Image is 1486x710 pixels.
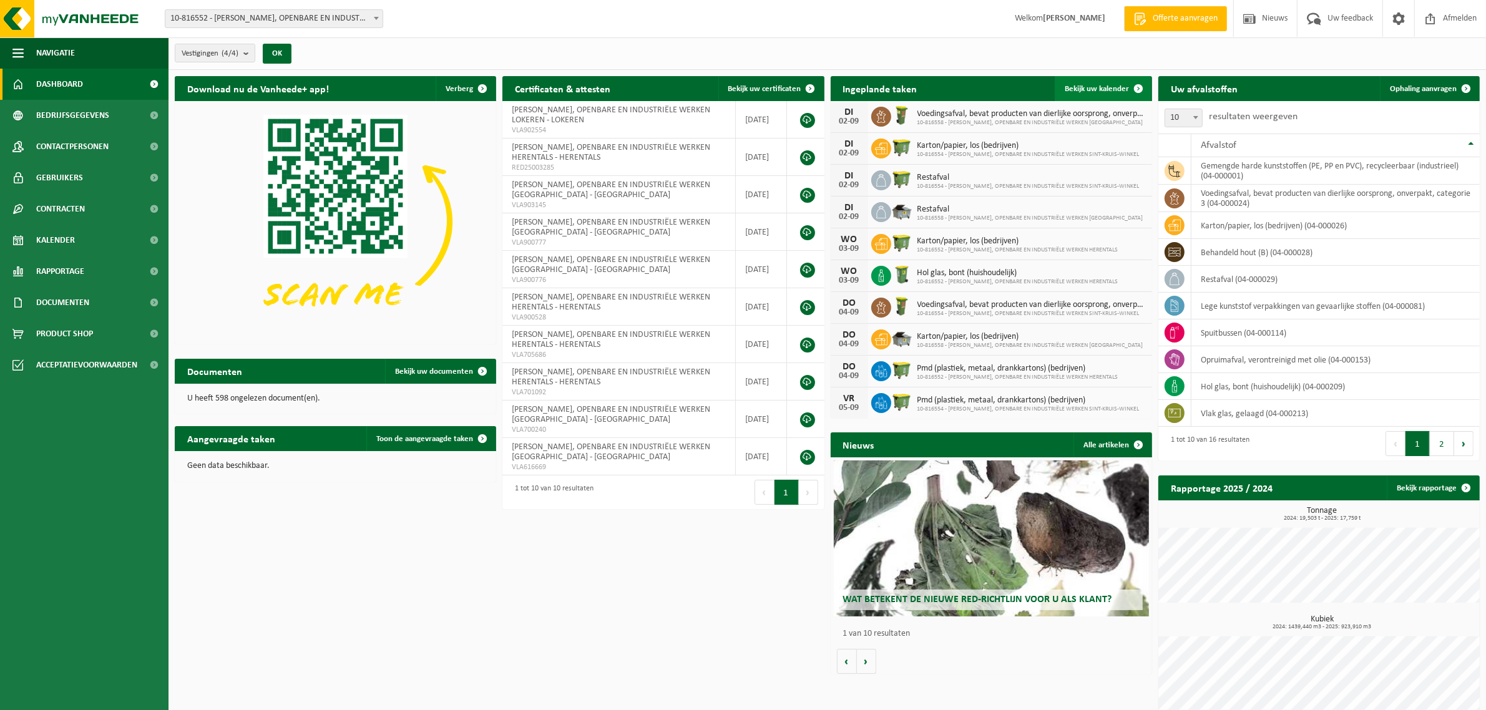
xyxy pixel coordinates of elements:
[165,9,383,28] span: 10-816552 - VICTOR PEETERS, OPENBARE EN INDUSTRIËLE WERKEN HERENTALS - HERENTALS
[917,374,1118,381] span: 10-816552 - [PERSON_NAME], OPENBARE EN INDUSTRIËLE WERKEN HERENTALS
[843,595,1112,605] span: Wat betekent de nieuwe RED-richtlijn voor u als klant?
[837,276,862,285] div: 03-09
[36,349,137,381] span: Acceptatievoorwaarden
[917,278,1118,286] span: 10-816552 - [PERSON_NAME], OPENBARE EN INDUSTRIËLE WERKEN HERENTALS
[837,404,862,412] div: 05-09
[175,426,288,450] h2: Aangevraagde taken
[175,359,255,383] h2: Documenten
[512,143,710,162] span: [PERSON_NAME], OPENBARE EN INDUSTRIËLE WERKEN HERENTALS - HERENTALS
[1191,212,1480,239] td: karton/papier, los (bedrijven) (04-000026)
[175,44,255,62] button: Vestigingen(4/4)
[917,173,1140,183] span: Restafval
[36,37,75,69] span: Navigatie
[1386,431,1405,456] button: Previous
[837,181,862,190] div: 02-09
[917,109,1146,119] span: Voedingsafval, bevat producten van dierlijke oorsprong, onverpakt, categorie 3
[187,462,484,470] p: Geen data beschikbaar.
[1405,431,1430,456] button: 1
[1191,373,1480,400] td: hol glas, bont (huishoudelijk) (04-000209)
[1191,239,1480,266] td: behandeld hout (B) (04-000028)
[385,359,495,384] a: Bekijk uw documenten
[917,246,1118,254] span: 10-816552 - [PERSON_NAME], OPENBARE EN INDUSTRIËLE WERKEN HERENTALS
[512,125,726,135] span: VLA902554
[1191,319,1480,346] td: spuitbussen (04-000114)
[1165,515,1480,522] span: 2024: 19,503 t - 2025: 17,759 t
[837,107,862,117] div: DI
[917,396,1140,406] span: Pmd (plastiek, metaal, drankkartons) (bedrijven)
[736,288,787,326] td: [DATE]
[736,438,787,475] td: [DATE]
[891,296,912,317] img: WB-0060-HPE-GN-50
[837,149,862,158] div: 02-09
[891,200,912,221] img: WB-5000-GAL-GY-01
[891,168,912,190] img: WB-1100-HPE-GN-50
[1201,140,1236,150] span: Afvalstof
[376,435,473,443] span: Toon de aangevraagde taken
[736,401,787,438] td: [DATE]
[512,255,710,275] span: [PERSON_NAME], OPENBARE EN INDUSTRIËLE WERKEN [GEOGRAPHIC_DATA] - [GEOGRAPHIC_DATA]
[1150,12,1221,25] span: Offerte aanvragen
[917,183,1140,190] span: 10-816554 - [PERSON_NAME], OPENBARE EN INDUSTRIËLE WERKEN SINT-KRUIS-WINKEL
[917,364,1118,374] span: Pmd (plastiek, metaal, drankkartons) (bedrijven)
[1387,475,1479,500] a: Bekijk rapportage
[917,215,1143,222] span: 10-816558 - [PERSON_NAME], OPENBARE EN INDUSTRIËLE WERKEN [GEOGRAPHIC_DATA]
[891,105,912,126] img: WB-0060-HPE-GN-50
[917,268,1118,278] span: Hol glas, bont (huishoudelijk)
[891,137,912,158] img: WB-1100-HPE-GN-50
[1165,507,1480,522] h3: Tonnage
[446,85,473,93] span: Verberg
[891,391,912,412] img: WB-1100-HPE-GN-50
[837,235,862,245] div: WO
[509,479,594,506] div: 1 tot 10 van 10 resultaten
[36,287,89,318] span: Documenten
[512,330,710,349] span: [PERSON_NAME], OPENBARE EN INDUSTRIËLE WERKEN HERENTALS - HERENTALS
[1124,6,1227,31] a: Offerte aanvragen
[36,256,84,287] span: Rapportage
[165,10,383,27] span: 10-816552 - VICTOR PEETERS, OPENBARE EN INDUSTRIËLE WERKEN HERENTALS - HERENTALS
[736,363,787,401] td: [DATE]
[917,151,1140,158] span: 10-816554 - [PERSON_NAME], OPENBARE EN INDUSTRIËLE WERKEN SINT-KRUIS-WINKEL
[837,203,862,213] div: DI
[366,426,495,451] a: Toon de aangevraagde taken
[837,308,862,317] div: 04-09
[837,372,862,381] div: 04-09
[917,205,1143,215] span: Restafval
[1065,85,1129,93] span: Bekijk uw kalender
[36,100,109,131] span: Bedrijfsgegevens
[917,342,1143,349] span: 10-816558 - [PERSON_NAME], OPENBARE EN INDUSTRIËLE WERKEN [GEOGRAPHIC_DATA]
[736,101,787,139] td: [DATE]
[837,394,862,404] div: VR
[736,176,787,213] td: [DATE]
[36,318,93,349] span: Product Shop
[837,330,862,340] div: DO
[512,238,726,248] span: VLA900777
[36,131,109,162] span: Contactpersonen
[736,213,787,251] td: [DATE]
[36,225,75,256] span: Kalender
[1073,432,1151,457] a: Alle artikelen
[512,350,726,360] span: VLA705686
[775,480,799,505] button: 1
[837,171,862,181] div: DI
[837,340,862,349] div: 04-09
[187,394,484,403] p: U heeft 598 ongelezen document(en).
[1191,266,1480,293] td: restafval (04-000029)
[834,460,1149,616] a: Wat betekent de nieuwe RED-richtlijn voor u als klant?
[917,236,1118,246] span: Karton/papier, los (bedrijven)
[175,76,341,100] h2: Download nu de Vanheede+ app!
[891,359,912,381] img: WB-1100-HPE-GN-50
[1191,346,1480,373] td: opruimafval, verontreinigd met olie (04-000153)
[1165,109,1202,127] span: 10
[1191,400,1480,427] td: vlak glas, gelaagd (04-000213)
[799,480,818,505] button: Next
[512,425,726,435] span: VLA700240
[1209,112,1298,122] label: resultaten weergeven
[917,406,1140,413] span: 10-816554 - [PERSON_NAME], OPENBARE EN INDUSTRIËLE WERKEN SINT-KRUIS-WINKEL
[512,200,726,210] span: VLA903145
[502,76,623,100] h2: Certificaten & attesten
[175,101,496,342] img: Download de VHEPlus App
[182,44,238,63] span: Vestigingen
[917,141,1140,151] span: Karton/papier, los (bedrijven)
[917,310,1146,318] span: 10-816554 - [PERSON_NAME], OPENBARE EN INDUSTRIËLE WERKEN SINT-KRUIS-WINKEL
[1165,615,1480,630] h3: Kubiek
